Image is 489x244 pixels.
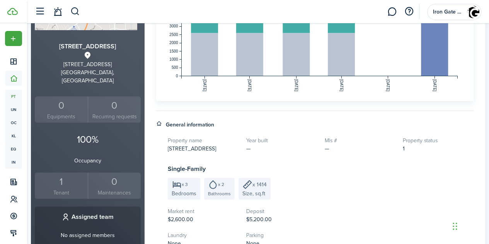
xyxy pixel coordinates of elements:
[169,32,178,37] tspan: 2500
[247,79,252,92] tspan: [DATE]
[50,2,65,22] a: Notifications
[246,145,251,153] span: —
[339,79,343,92] tspan: [DATE]
[450,207,489,244] iframe: Chat Widget
[168,207,239,215] h5: Market rent
[242,189,265,198] span: Size, sq.ft
[294,79,298,92] tspan: [DATE]
[5,155,22,169] span: in
[90,174,139,189] div: 0
[402,5,416,18] button: Open resource center
[432,79,436,92] tspan: [DATE]
[324,137,395,145] h5: Mls #
[467,6,479,18] img: Iron Gate Properties
[246,137,317,145] h5: Year built
[169,49,178,53] tspan: 1500
[168,145,216,153] span: [STREET_ADDRESS]
[168,231,239,239] h5: Laundry
[90,189,139,197] small: Maintenances
[35,42,141,51] h3: [STREET_ADDRESS]
[70,5,80,18] button: Search
[386,79,390,92] tspan: [DATE]
[90,113,139,121] small: Recurring requests
[5,116,22,129] span: oc
[172,65,178,70] tspan: 500
[324,145,329,153] span: —
[61,231,115,239] p: No assigned members
[35,157,141,165] p: Occupancy
[35,60,141,68] div: [STREET_ADDRESS]
[35,68,141,85] div: [GEOGRAPHIC_DATA], [GEOGRAPHIC_DATA]
[246,231,317,239] h5: Parking
[403,137,474,145] h5: Property status
[7,8,18,15] img: TenantCloud
[37,174,86,189] div: 1
[37,189,86,197] small: Tenant
[5,90,22,103] span: pt
[5,103,22,116] span: un
[246,215,272,224] span: $5,200.00
[169,24,178,28] tspan: 3000
[202,79,206,92] tspan: [DATE]
[182,182,188,187] span: x 3
[168,215,193,224] span: $2,600.00
[453,215,457,238] div: Drag
[433,9,464,15] span: Iron Gate Properties
[168,164,474,174] h3: Single-Family
[385,2,399,22] a: Messaging
[252,181,267,189] span: x 1414
[246,207,317,215] h5: Deposit
[90,98,139,113] div: 0
[169,57,178,61] tspan: 1000
[37,113,86,121] small: Equipments
[5,31,22,46] button: Open menu
[172,189,196,198] span: Bedrooms
[169,41,178,45] tspan: 2000
[403,145,405,153] span: 1
[166,121,214,129] h4: General information
[5,129,22,142] span: kl
[176,74,178,78] tspan: 0
[218,182,224,187] span: x 2
[208,190,231,197] span: Bathrooms
[72,212,114,222] h3: Assigned team
[32,4,47,19] button: Open sidebar
[37,98,86,113] div: 0
[168,137,239,145] h5: Property name
[35,132,141,147] p: 100%
[5,142,22,155] span: eq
